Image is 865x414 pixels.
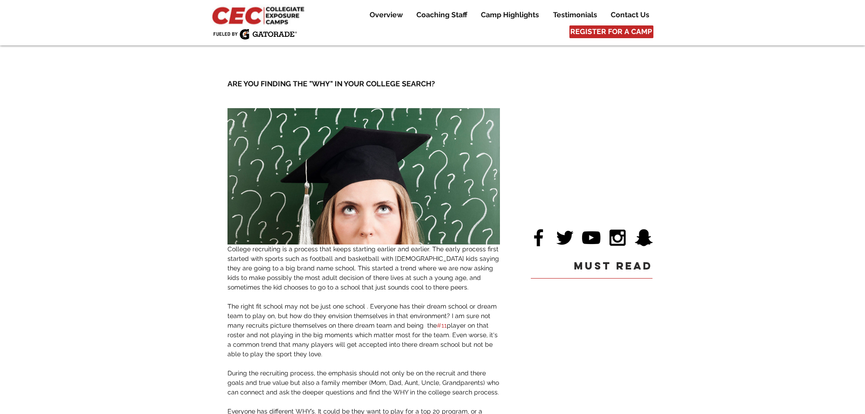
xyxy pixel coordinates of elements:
[210,5,308,25] img: CEC Logo Primary_edited.jpg
[412,10,472,20] p: Coaching Staff
[365,10,407,20] p: Overview
[227,79,500,90] h1: ARE YOU FINDING THE "WHY" IN YOUR COLLEGE SEARCH?
[227,322,499,358] span: player on that roster and not playing in the big moments which matter most for the team. Even wor...
[476,10,544,20] p: Camp Highlights
[569,25,653,38] a: REGISTER FOR A CAMP
[227,245,501,291] span: College recruiting is a process that keeps starting earlier and earlier. The early process first ...
[227,369,501,396] span: During the recruiting process, the emphasis should not only be on the recruit and there goals and...
[474,10,546,20] a: Camp Highlights
[227,303,499,329] span: The right fit school may not be just one school . Everyone has their dream school or dream team t...
[356,10,656,20] nav: Site
[606,10,654,20] p: Contact Us
[213,29,297,40] img: Fueled by Gatorade.png
[604,10,656,20] a: Contact Us
[574,259,652,272] span: MUST READ
[580,226,603,249] img: Black YouTube Icon
[606,226,629,249] img: Black Instagram Icon
[549,10,602,20] p: Testimonials
[410,10,474,20] a: Coaching Staff
[633,226,655,249] img: Black Snapchat Icon
[437,322,447,329] a: #11
[527,226,550,249] img: Black Facebook Icon
[527,226,655,249] ul: Social Bar
[570,27,652,37] span: REGISTER FOR A CAMP
[554,226,576,249] img: Black Twitter Icon
[546,10,603,20] a: Testimonials
[363,10,409,20] a: Overview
